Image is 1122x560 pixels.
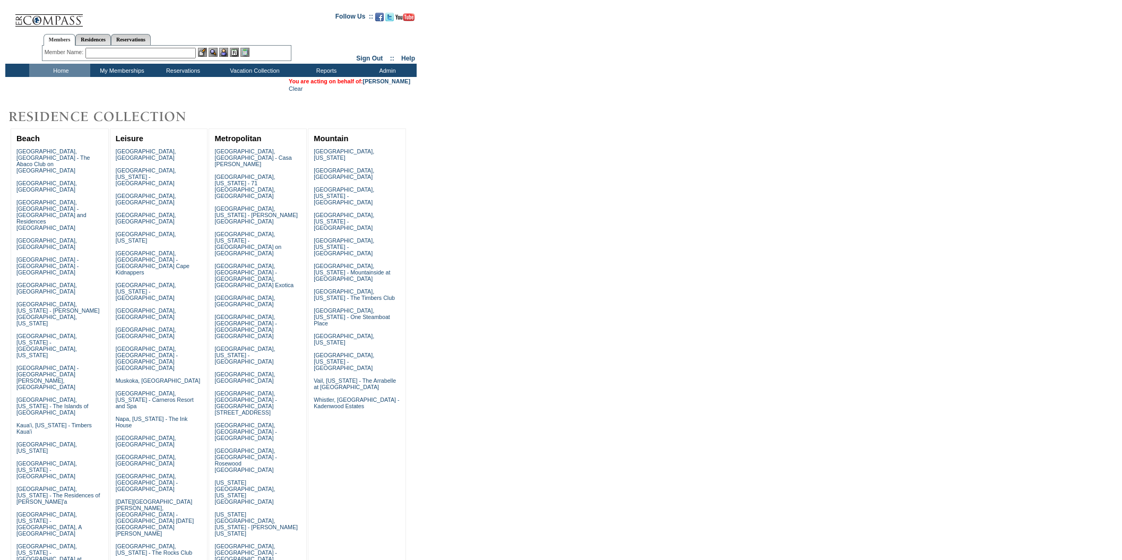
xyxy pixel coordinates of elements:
[214,231,281,256] a: [GEOGRAPHIC_DATA], [US_STATE] - [GEOGRAPHIC_DATA] on [GEOGRAPHIC_DATA]
[116,134,143,143] a: Leisure
[16,333,77,358] a: [GEOGRAPHIC_DATA], [US_STATE] - [GEOGRAPHIC_DATA], [US_STATE]
[116,231,176,244] a: [GEOGRAPHIC_DATA], [US_STATE]
[29,64,90,77] td: Home
[16,511,82,537] a: [GEOGRAPHIC_DATA], [US_STATE] - [GEOGRAPHIC_DATA], A [GEOGRAPHIC_DATA]
[16,441,77,454] a: [GEOGRAPHIC_DATA], [US_STATE]
[314,167,374,180] a: [GEOGRAPHIC_DATA], [GEOGRAPHIC_DATA]
[198,48,207,57] img: b_edit.gif
[385,13,394,21] img: Follow us on Twitter
[116,498,194,537] a: [DATE][GEOGRAPHIC_DATA][PERSON_NAME], [GEOGRAPHIC_DATA] - [GEOGRAPHIC_DATA] [DATE][GEOGRAPHIC_DAT...
[116,543,193,556] a: [GEOGRAPHIC_DATA], [US_STATE] - The Rocks Club
[289,85,303,92] a: Clear
[395,13,415,21] img: Subscribe to our YouTube Channel
[116,193,176,205] a: [GEOGRAPHIC_DATA], [GEOGRAPHIC_DATA]
[314,352,374,371] a: [GEOGRAPHIC_DATA], [US_STATE] - [GEOGRAPHIC_DATA]
[395,16,415,22] a: Subscribe to our YouTube Channel
[16,180,77,193] a: [GEOGRAPHIC_DATA], [GEOGRAPHIC_DATA]
[116,416,188,428] a: Napa, [US_STATE] - The Ink House
[16,256,79,275] a: [GEOGRAPHIC_DATA] - [GEOGRAPHIC_DATA] - [GEOGRAPHIC_DATA]
[314,186,374,205] a: [GEOGRAPHIC_DATA], [US_STATE] - [GEOGRAPHIC_DATA]
[363,78,410,84] a: [PERSON_NAME]
[90,64,151,77] td: My Memberships
[230,48,239,57] img: Reservations
[214,134,261,143] a: Metropolitan
[314,307,390,326] a: [GEOGRAPHIC_DATA], [US_STATE] - One Steamboat Place
[214,390,277,416] a: [GEOGRAPHIC_DATA], [GEOGRAPHIC_DATA] - [GEOGRAPHIC_DATA][STREET_ADDRESS]
[16,237,77,250] a: [GEOGRAPHIC_DATA], [GEOGRAPHIC_DATA]
[295,64,356,77] td: Reports
[16,282,77,295] a: [GEOGRAPHIC_DATA], [GEOGRAPHIC_DATA]
[116,346,178,371] a: [GEOGRAPHIC_DATA], [GEOGRAPHIC_DATA] - [GEOGRAPHIC_DATA] [GEOGRAPHIC_DATA]
[314,263,390,282] a: [GEOGRAPHIC_DATA], [US_STATE] - Mountainside at [GEOGRAPHIC_DATA]
[116,167,176,186] a: [GEOGRAPHIC_DATA], [US_STATE] - [GEOGRAPHIC_DATA]
[375,13,384,21] img: Become our fan on Facebook
[116,435,176,447] a: [GEOGRAPHIC_DATA], [GEOGRAPHIC_DATA]
[214,174,275,199] a: [GEOGRAPHIC_DATA], [US_STATE] - 71 [GEOGRAPHIC_DATA], [GEOGRAPHIC_DATA]
[116,473,178,492] a: [GEOGRAPHIC_DATA], [GEOGRAPHIC_DATA] - [GEOGRAPHIC_DATA]
[314,377,396,390] a: Vail, [US_STATE] - The Arrabelle at [GEOGRAPHIC_DATA]
[45,48,85,57] div: Member Name:
[214,295,275,307] a: [GEOGRAPHIC_DATA], [GEOGRAPHIC_DATA]
[16,148,90,174] a: [GEOGRAPHIC_DATA], [GEOGRAPHIC_DATA] - The Abaco Club on [GEOGRAPHIC_DATA]
[214,314,277,339] a: [GEOGRAPHIC_DATA], [GEOGRAPHIC_DATA] - [GEOGRAPHIC_DATA] [GEOGRAPHIC_DATA]
[314,333,374,346] a: [GEOGRAPHIC_DATA], [US_STATE]
[385,16,394,22] a: Follow us on Twitter
[390,55,394,62] span: ::
[16,199,87,231] a: [GEOGRAPHIC_DATA], [GEOGRAPHIC_DATA] - [GEOGRAPHIC_DATA] and Residences [GEOGRAPHIC_DATA]
[314,212,374,231] a: [GEOGRAPHIC_DATA], [US_STATE] - [GEOGRAPHIC_DATA]
[219,48,228,57] img: Impersonate
[116,212,176,225] a: [GEOGRAPHIC_DATA], [GEOGRAPHIC_DATA]
[240,48,249,57] img: b_calculator.gif
[16,397,89,416] a: [GEOGRAPHIC_DATA], [US_STATE] - The Islands of [GEOGRAPHIC_DATA]
[356,55,383,62] a: Sign Out
[14,5,83,27] img: Compass Home
[214,346,275,365] a: [GEOGRAPHIC_DATA], [US_STATE] - [GEOGRAPHIC_DATA]
[151,64,212,77] td: Reservations
[116,250,189,275] a: [GEOGRAPHIC_DATA], [GEOGRAPHIC_DATA] - [GEOGRAPHIC_DATA] Cape Kidnappers
[16,460,77,479] a: [GEOGRAPHIC_DATA], [US_STATE] - [GEOGRAPHIC_DATA]
[214,511,298,537] a: [US_STATE][GEOGRAPHIC_DATA], [US_STATE] - [PERSON_NAME] [US_STATE]
[209,48,218,57] img: View
[356,64,417,77] td: Admin
[214,447,277,473] a: [GEOGRAPHIC_DATA], [GEOGRAPHIC_DATA] - Rosewood [GEOGRAPHIC_DATA]
[214,371,275,384] a: [GEOGRAPHIC_DATA], [GEOGRAPHIC_DATA]
[116,326,176,339] a: [GEOGRAPHIC_DATA], [GEOGRAPHIC_DATA]
[16,422,92,435] a: Kaua'i, [US_STATE] - Timbers Kaua'i
[214,422,277,441] a: [GEOGRAPHIC_DATA], [GEOGRAPHIC_DATA] - [GEOGRAPHIC_DATA]
[314,397,399,409] a: Whistler, [GEOGRAPHIC_DATA] - Kadenwood Estates
[214,263,294,288] a: [GEOGRAPHIC_DATA], [GEOGRAPHIC_DATA] - [GEOGRAPHIC_DATA], [GEOGRAPHIC_DATA] Exotica
[116,148,176,161] a: [GEOGRAPHIC_DATA], [GEOGRAPHIC_DATA]
[116,307,176,320] a: [GEOGRAPHIC_DATA], [GEOGRAPHIC_DATA]
[44,34,76,46] a: Members
[116,377,200,384] a: Muskoka, [GEOGRAPHIC_DATA]
[314,134,348,143] a: Mountain
[16,301,100,326] a: [GEOGRAPHIC_DATA], [US_STATE] - [PERSON_NAME][GEOGRAPHIC_DATA], [US_STATE]
[75,34,111,45] a: Residences
[214,479,275,505] a: [US_STATE][GEOGRAPHIC_DATA], [US_STATE][GEOGRAPHIC_DATA]
[401,55,415,62] a: Help
[314,288,395,301] a: [GEOGRAPHIC_DATA], [US_STATE] - The Timbers Club
[16,486,100,505] a: [GEOGRAPHIC_DATA], [US_STATE] - The Residences of [PERSON_NAME]'a
[116,282,176,301] a: [GEOGRAPHIC_DATA], [US_STATE] - [GEOGRAPHIC_DATA]
[314,237,374,256] a: [GEOGRAPHIC_DATA], [US_STATE] - [GEOGRAPHIC_DATA]
[335,12,373,24] td: Follow Us ::
[212,64,295,77] td: Vacation Collection
[314,148,374,161] a: [GEOGRAPHIC_DATA], [US_STATE]
[375,16,384,22] a: Become our fan on Facebook
[116,454,176,467] a: [GEOGRAPHIC_DATA], [GEOGRAPHIC_DATA]
[214,205,298,225] a: [GEOGRAPHIC_DATA], [US_STATE] - [PERSON_NAME][GEOGRAPHIC_DATA]
[16,365,79,390] a: [GEOGRAPHIC_DATA] - [GEOGRAPHIC_DATA][PERSON_NAME], [GEOGRAPHIC_DATA]
[16,134,40,143] a: Beach
[214,148,291,167] a: [GEOGRAPHIC_DATA], [GEOGRAPHIC_DATA] - Casa [PERSON_NAME]
[111,34,151,45] a: Reservations
[116,390,194,409] a: [GEOGRAPHIC_DATA], [US_STATE] - Carneros Resort and Spa
[5,106,212,127] img: Destinations by Exclusive Resorts
[289,78,410,84] span: You are acting on behalf of:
